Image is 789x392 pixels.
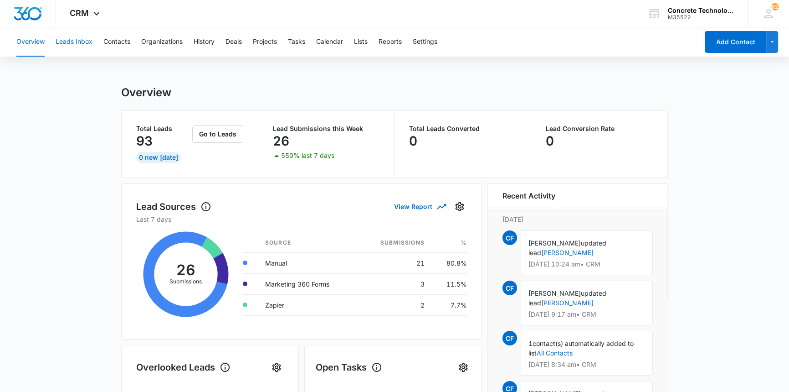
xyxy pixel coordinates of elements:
span: [PERSON_NAME] [528,239,581,247]
p: [DATE] 9:17 am • CRM [528,311,645,318]
span: contact(s) automatically added to list [528,340,634,357]
button: Settings [269,360,284,375]
td: 80.8% [432,252,467,273]
p: [DATE] 8:34 am • CRM [528,361,645,368]
a: [PERSON_NAME] [541,299,594,307]
h1: Overlooked Leads [136,361,231,374]
p: Total Leads Converted [409,125,516,132]
p: [DATE] 10:24 am • CRM [528,261,645,267]
td: 11.5% [432,273,467,294]
div: account id [668,14,734,21]
h1: Open Tasks [316,361,382,374]
button: Deals [225,27,242,57]
button: Settings [456,360,471,375]
p: Lead Submissions this Week [273,125,380,132]
span: CF [502,230,517,245]
p: Total Leads [136,125,190,132]
button: Settings [413,27,437,57]
div: account name [668,7,734,14]
span: [PERSON_NAME] [528,289,581,297]
a: [PERSON_NAME] [541,249,594,256]
button: View Report [394,199,445,214]
button: Go to Leads [192,125,243,143]
td: 7.7% [432,294,467,315]
a: Go to Leads [192,130,243,138]
td: 3 [357,273,431,294]
h1: Overview [121,86,171,99]
span: CF [502,331,517,345]
td: Zapier [258,294,358,315]
div: 0 New [DATE] [136,152,181,163]
button: Lists [354,27,368,57]
button: Add Contact [705,31,766,53]
p: Last 7 days [136,214,467,224]
td: Marketing 360 Forms [258,273,358,294]
th: % [432,233,467,253]
button: Settings [452,199,467,214]
button: Projects [253,27,277,57]
p: [DATE] [502,214,653,224]
p: Lead Conversion Rate [546,125,653,132]
td: Manual [258,252,358,273]
p: 26 [273,134,289,148]
button: Leads Inbox [56,27,92,57]
button: Reports [379,27,402,57]
td: 2 [357,294,431,315]
p: 0 [546,134,554,148]
p: 93 [136,134,153,148]
button: History [194,27,215,57]
th: Source [258,233,358,253]
h6: Recent Activity [502,190,555,201]
td: 21 [357,252,431,273]
button: Tasks [288,27,305,57]
p: 0 [409,134,417,148]
h1: Lead Sources [136,200,211,214]
button: Calendar [316,27,343,57]
a: All Contacts [537,349,573,357]
div: notifications count [771,3,779,10]
span: CRM [70,8,89,18]
button: Overview [16,27,45,57]
p: 550% last 7 days [281,152,334,159]
span: 1 [528,340,533,347]
span: CF [502,281,517,295]
button: Organizations [141,27,183,57]
th: Submissions [357,233,431,253]
button: Contacts [103,27,130,57]
span: 82 [771,3,779,10]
